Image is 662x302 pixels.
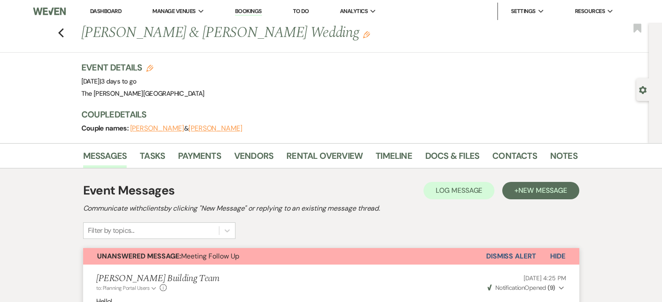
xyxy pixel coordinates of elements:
span: Resources [575,7,605,16]
h5: [PERSON_NAME] Building Team [96,273,220,284]
span: The [PERSON_NAME][GEOGRAPHIC_DATA] [81,89,205,98]
div: Filter by topics... [88,225,134,236]
button: Edit [363,30,370,38]
span: Hide [550,252,565,261]
a: Contacts [492,149,537,168]
span: to: Planning Portal Users [96,285,150,292]
button: Dismiss Alert [486,248,536,265]
span: Analytics [340,7,368,16]
span: Couple names: [81,124,130,133]
span: New Message [518,186,567,195]
a: Payments [178,149,221,168]
strong: Unanswered Message: [97,252,181,261]
button: to: Planning Portal Users [96,284,158,292]
button: [PERSON_NAME] [188,125,242,132]
a: Bookings [235,7,262,16]
span: [DATE] [81,77,137,86]
h3: Event Details [81,61,205,74]
a: Tasks [140,149,165,168]
h2: Communicate with clients by clicking "New Message" or replying to an existing message thread. [83,203,579,214]
button: Open lead details [639,85,647,94]
a: To Do [293,7,309,15]
h1: Event Messages [83,181,175,200]
span: Manage Venues [152,7,195,16]
span: Log Message [436,186,482,195]
button: Log Message [423,182,494,199]
a: Vendors [234,149,273,168]
span: Settings [511,7,536,16]
span: Opened [487,284,555,292]
button: Hide [536,248,579,265]
span: 3 days to go [101,77,136,86]
button: NotificationOpened (9) [486,283,566,292]
span: Meeting Follow Up [97,252,239,261]
span: Notification [495,284,524,292]
button: +New Message [502,182,579,199]
strong: ( 9 ) [548,284,555,292]
span: & [130,124,242,133]
a: Dashboard [90,7,121,15]
img: Weven Logo [33,2,66,20]
a: Messages [83,149,127,168]
a: Notes [550,149,578,168]
a: Rental Overview [286,149,363,168]
a: Timeline [376,149,412,168]
a: Docs & Files [425,149,479,168]
h1: [PERSON_NAME] & [PERSON_NAME] Wedding [81,23,471,44]
span: | [100,77,137,86]
button: Unanswered Message:Meeting Follow Up [83,248,486,265]
span: [DATE] 4:25 PM [524,274,566,282]
button: [PERSON_NAME] [130,125,184,132]
h3: Couple Details [81,108,569,121]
